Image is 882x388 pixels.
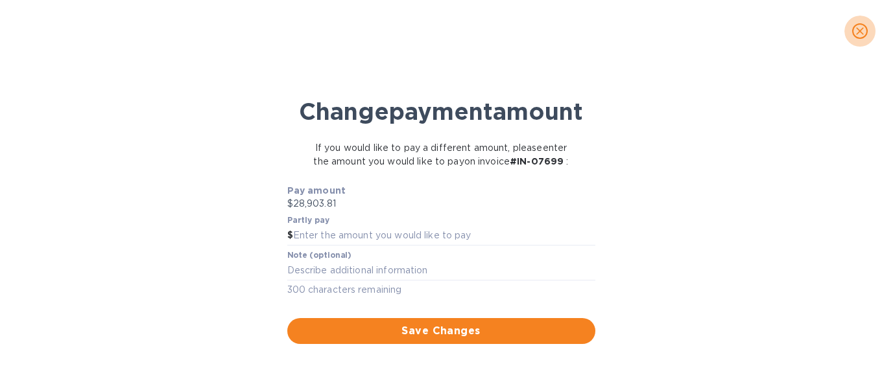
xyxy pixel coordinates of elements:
[287,216,330,224] label: Partly pay
[287,282,595,297] p: 300 characters remaining
[298,323,585,339] span: Save Changes
[293,226,595,245] input: Enter the amount you would like to pay
[287,226,293,245] div: $
[287,197,595,211] p: $28,903.81
[510,156,564,166] b: # IN-07699
[287,318,595,344] button: Save Changes
[287,251,351,259] label: Note (optional)
[287,185,346,196] b: Pay amount
[844,16,876,47] button: close
[307,141,575,168] p: If you would like to pay a different amount, please enter the amount you would like to pay on inv...
[299,97,583,126] b: Change payment amount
